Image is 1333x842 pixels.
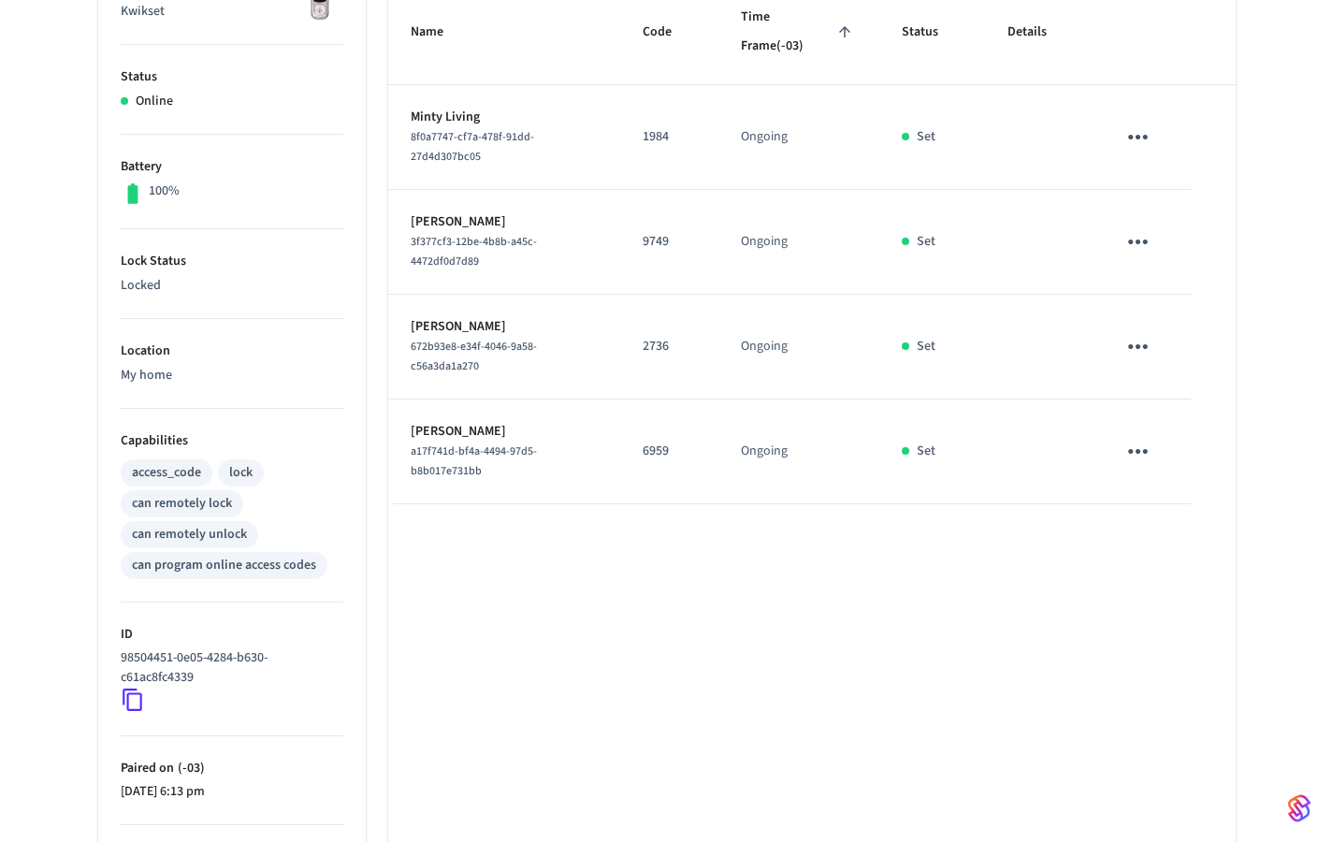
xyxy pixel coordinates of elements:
span: Code [643,18,696,47]
p: [PERSON_NAME] [411,212,599,232]
span: 3f377cf3-12be-4b8b-a45c-4472df0d7d89 [411,234,537,269]
div: can program online access codes [132,556,316,575]
div: lock [229,463,253,483]
p: Online [136,92,173,111]
p: Set [917,442,935,461]
p: [DATE] 6:13 pm [121,782,343,802]
p: 98504451-0e05-4284-b630-c61ac8fc4339 [121,648,336,688]
p: 2736 [643,337,696,356]
span: 672b93e8-e34f-4046-9a58-c56a3da1a270 [411,339,537,374]
span: Name [411,18,468,47]
p: Location [121,341,343,361]
span: a17f741d-bf4a-4494-97d5-b8b017e731bb [411,443,537,479]
p: Capabilities [121,431,343,451]
td: Ongoing [718,295,879,399]
p: Set [917,232,935,252]
div: can remotely unlock [132,525,247,544]
span: Details [1007,18,1071,47]
div: can remotely lock [132,494,232,514]
p: 9749 [643,232,696,252]
p: Set [917,127,935,147]
td: Ongoing [718,85,879,190]
span: Time Frame(-03) [741,3,857,62]
p: Paired on [121,759,343,778]
p: Lock Status [121,252,343,271]
p: ID [121,625,343,645]
p: 100% [149,181,180,201]
p: [PERSON_NAME] [411,422,599,442]
p: Kwikset [121,2,343,22]
span: ( -03 ) [174,759,205,777]
p: Set [917,337,935,356]
p: My home [121,366,343,385]
p: Status [121,67,343,87]
span: 8f0a7747-cf7a-478f-91dd-27d4d307bc05 [411,129,534,165]
p: Minty Living [411,108,599,127]
p: 1984 [643,127,696,147]
p: [PERSON_NAME] [411,317,599,337]
p: 6959 [643,442,696,461]
span: Status [902,18,963,47]
img: SeamLogoGradient.69752ec5.svg [1288,793,1311,823]
p: Locked [121,276,343,296]
p: Battery [121,157,343,177]
div: access_code [132,463,201,483]
td: Ongoing [718,190,879,295]
td: Ongoing [718,399,879,504]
